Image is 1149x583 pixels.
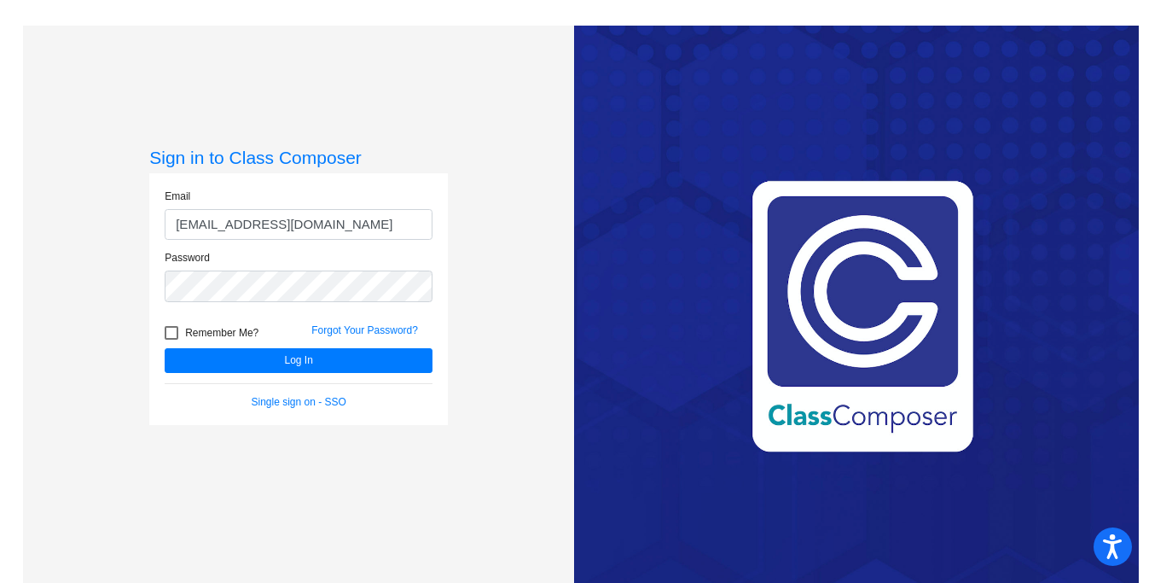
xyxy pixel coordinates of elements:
span: Remember Me? [185,323,258,343]
h3: Sign in to Class Composer [149,147,448,168]
a: Single sign on - SSO [252,396,346,408]
button: Log In [165,348,432,373]
label: Email [165,189,190,204]
label: Password [165,250,210,265]
a: Forgot Your Password? [311,324,418,336]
